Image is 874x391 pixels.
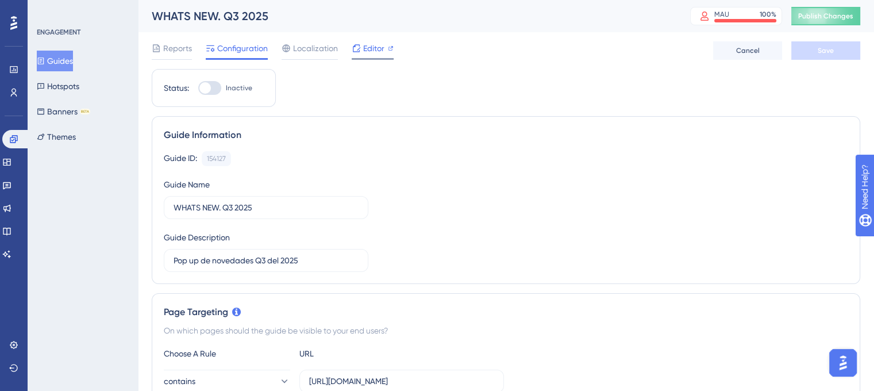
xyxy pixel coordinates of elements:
div: 100 % [760,10,776,19]
button: Publish Changes [791,7,860,25]
button: Save [791,41,860,60]
input: Type your Guide’s Name here [174,201,359,214]
div: Choose A Rule [164,347,290,361]
input: Type your Guide’s Description here [174,254,359,267]
button: Themes [37,126,76,147]
input: yourwebsite.com/path [309,375,494,388]
span: Save [818,46,834,55]
span: Editor [363,41,384,55]
div: BETA [80,109,90,114]
button: Cancel [713,41,782,60]
div: Page Targeting [164,305,848,319]
div: Status: [164,81,189,95]
iframe: UserGuiding AI Assistant Launcher [826,346,860,380]
span: Localization [293,41,338,55]
div: Guide Name [164,178,210,191]
span: Reports [163,41,192,55]
span: Configuration [217,41,268,55]
div: Guide Information [164,128,848,142]
span: Need Help? [27,3,72,17]
div: WHATS NEW. Q3 2025 [152,8,661,24]
button: Guides [37,51,73,71]
div: 154127 [207,154,226,163]
span: Cancel [736,46,760,55]
div: ENGAGEMENT [37,28,80,37]
button: Hotspots [37,76,79,97]
div: Guide Description [164,231,230,244]
div: URL [299,347,426,361]
span: contains [164,374,195,388]
div: On which pages should the guide be visible to your end users? [164,324,848,338]
div: Guide ID: [164,151,197,166]
span: Inactive [226,83,252,93]
span: Publish Changes [798,11,853,21]
button: BannersBETA [37,101,90,122]
div: MAU [714,10,729,19]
